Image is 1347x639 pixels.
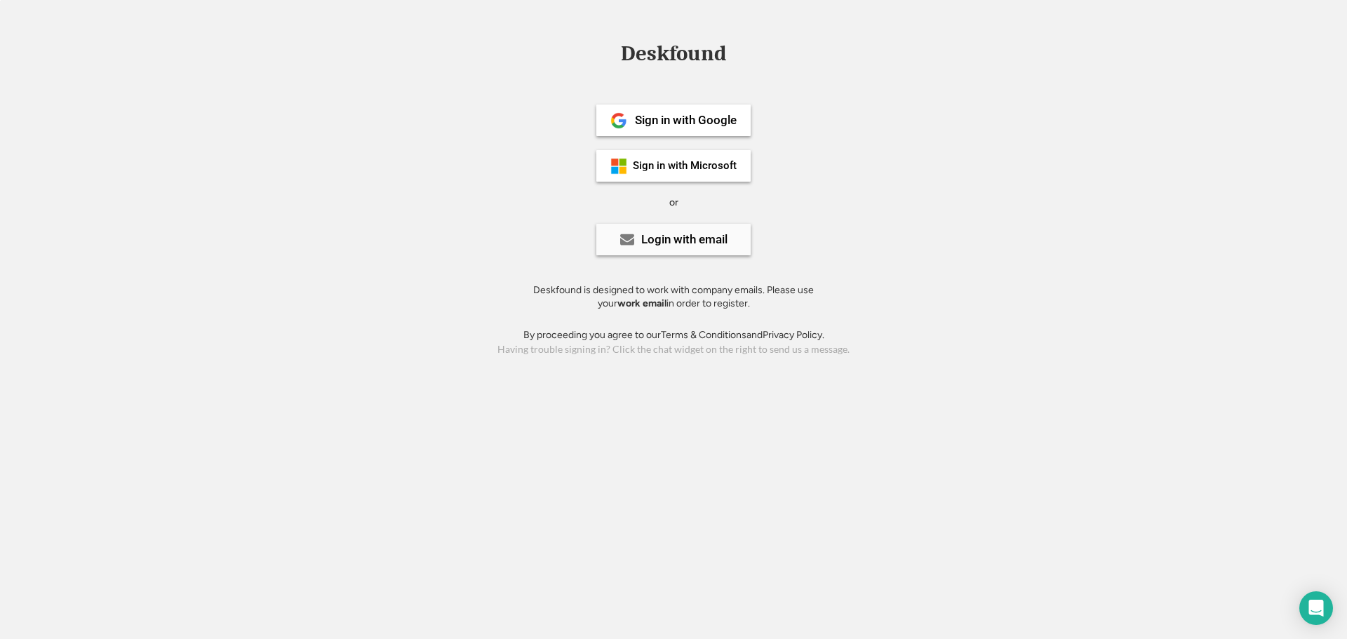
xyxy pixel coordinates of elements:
[641,234,728,245] div: Login with email
[610,112,627,129] img: 1024px-Google__G__Logo.svg.png
[1299,591,1333,625] div: Open Intercom Messenger
[617,297,666,309] strong: work email
[635,114,737,126] div: Sign in with Google
[610,158,627,175] img: ms-symbollockup_mssymbol_19.png
[614,43,733,65] div: Deskfound
[523,328,824,342] div: By proceeding you agree to our and
[763,329,824,341] a: Privacy Policy.
[516,283,831,311] div: Deskfound is designed to work with company emails. Please use your in order to register.
[633,161,737,171] div: Sign in with Microsoft
[661,329,746,341] a: Terms & Conditions
[669,196,678,210] div: or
